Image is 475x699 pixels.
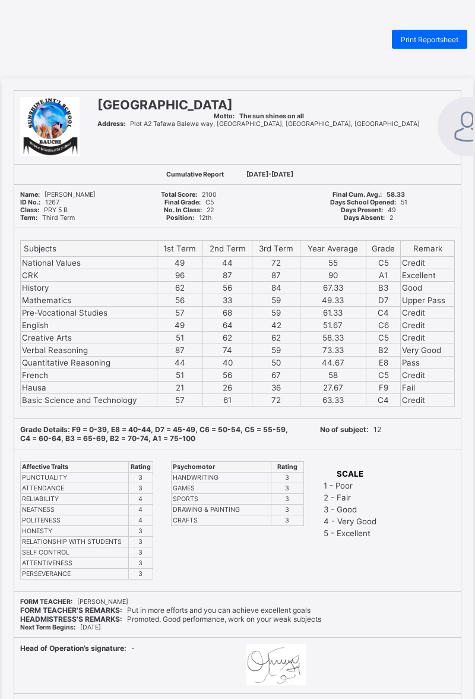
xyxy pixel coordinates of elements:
td: 49 [157,319,203,332]
td: 3 [128,569,153,580]
span: [GEOGRAPHIC_DATA] [97,97,233,112]
td: PUNCTUALITY [21,473,129,483]
b: Term: [20,214,37,222]
td: Basic Science and Technology [21,394,157,407]
b: Cumulative Report [166,171,224,178]
th: Affective Traits [21,462,129,473]
td: 27.67 [300,382,366,394]
td: 3 [271,473,303,483]
td: CRK [21,269,157,282]
b: Name: [20,191,40,199]
td: Credit [401,319,455,332]
td: 49.33 [300,294,366,307]
span: 12th [166,214,211,222]
td: National Values [21,257,157,269]
td: Good [401,282,455,294]
b: Days Present: [341,206,383,214]
td: 3 [271,483,303,494]
td: French [21,369,157,382]
span: 1267 [20,199,59,206]
td: 4 [128,494,153,505]
b: Days School Opened: [330,199,396,206]
td: D7 [366,294,401,307]
th: SCALE [323,468,377,479]
td: Hausa [21,382,157,394]
td: 63.33 [300,394,366,407]
td: 56 [202,369,252,382]
span: 49 [341,206,396,214]
td: 61.33 [300,307,366,319]
td: C5 [366,332,401,344]
th: Rating [128,462,153,473]
td: 3 [128,483,153,494]
b: Next Term Begins: [20,624,75,631]
td: Fail [401,382,455,394]
span: [DATE] [20,624,101,631]
td: Creative Arts [21,332,157,344]
td: CRAFTS [172,515,271,526]
b: Total Score: [161,191,197,199]
span: C5 [164,199,214,206]
span: Plot A2 Tafawa Balewa way, [GEOGRAPHIC_DATA], [GEOGRAPHIC_DATA], [GEOGRAPHIC_DATA] [97,120,420,128]
td: PERSEVERANCE [21,569,129,580]
td: 4 [128,505,153,515]
td: 64 [202,319,252,332]
b: Head of Operation’s signature: [20,644,126,653]
b: Final Cum. Avg.: [332,191,382,199]
th: Psychomotor [172,462,271,473]
td: 58 [300,369,366,382]
span: The sun shines on all [214,112,304,120]
td: 3 [128,526,153,537]
td: 59 [252,344,300,357]
td: 84 [252,282,300,294]
td: NEATNESS [21,505,129,515]
td: English [21,319,157,332]
td: GAMES [172,483,271,494]
span: - [20,644,135,653]
td: 51 [157,369,203,382]
td: F9 [366,382,401,394]
td: 90 [300,269,366,282]
td: 49 [157,257,203,269]
td: RELATIONSHIP WITH STUDENTS [21,537,129,547]
td: 5 - Excellent [323,528,377,539]
td: 1 - Poor [323,480,377,491]
span: Print Reportsheet [401,35,458,44]
td: 33 [202,294,252,307]
td: C5 [366,369,401,382]
td: 3 [128,547,153,558]
td: C4 [366,394,401,407]
th: Grade [366,241,401,257]
span: Third Term [20,214,75,222]
th: Remark [401,241,455,257]
td: B2 [366,344,401,357]
td: Upper Pass [401,294,455,307]
span: [PERSON_NAME] [20,598,128,606]
td: HANDWRITING [172,473,271,483]
td: 62 [157,282,203,294]
td: 67.33 [300,282,366,294]
b: Motto: [214,112,235,120]
span: 51 [330,199,407,206]
td: 55 [300,257,366,269]
td: 26 [202,382,252,394]
th: Rating [271,462,303,473]
td: Credit [401,257,455,269]
td: 62 [202,332,252,344]
td: 4 - Very Good [323,516,377,527]
td: 3 [128,537,153,547]
span: Promoted. Good performance, work on your weak subjects [20,615,321,624]
span: Put in more efforts and you can achieve excellent goals [20,606,311,615]
td: 61 [202,394,252,407]
th: Subjects [21,241,157,257]
td: 3 [271,515,303,526]
b: Address: [97,120,125,128]
td: Credit [401,307,455,319]
td: A1 [366,269,401,282]
td: 87 [202,269,252,282]
td: HONESTY [21,526,129,537]
td: Pre-Vocational Studies [21,307,157,319]
th: Year Average [300,241,366,257]
td: 3 [271,494,303,505]
b: Final Grade: [164,199,201,206]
